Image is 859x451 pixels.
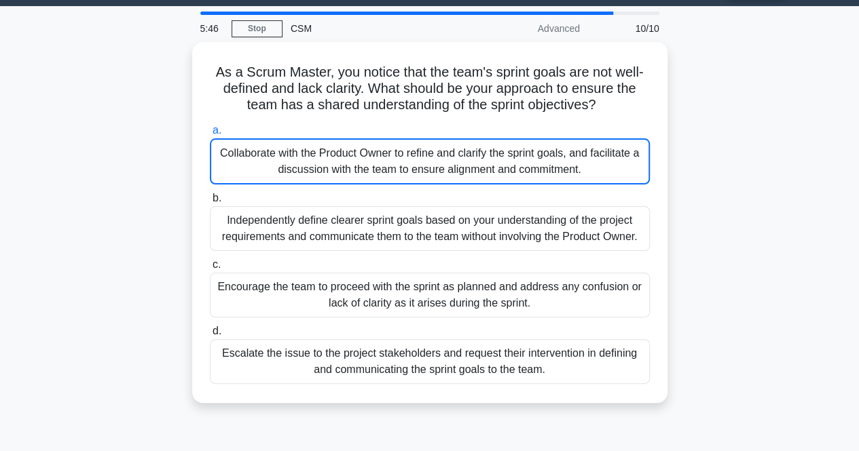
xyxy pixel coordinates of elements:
[213,192,221,203] span: b.
[469,15,588,42] div: Advanced
[213,258,221,270] span: c.
[282,15,469,42] div: CSM
[192,15,232,42] div: 5:46
[210,339,650,384] div: Escalate the issue to the project stakeholders and request their intervention in defining and com...
[210,273,650,317] div: Encourage the team to proceed with the sprint as planned and address any confusion or lack of cla...
[213,325,221,336] span: d.
[213,124,221,136] span: a.
[210,206,650,251] div: Independently define clearer sprint goals based on your understanding of the project requirements...
[210,138,650,184] div: Collaborate with the Product Owner to refine and clarify the sprint goals, and facilitate a discu...
[232,20,282,37] a: Stop
[208,64,651,114] h5: As a Scrum Master, you notice that the team's sprint goals are not well-defined and lack clarity....
[588,15,668,42] div: 10/10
